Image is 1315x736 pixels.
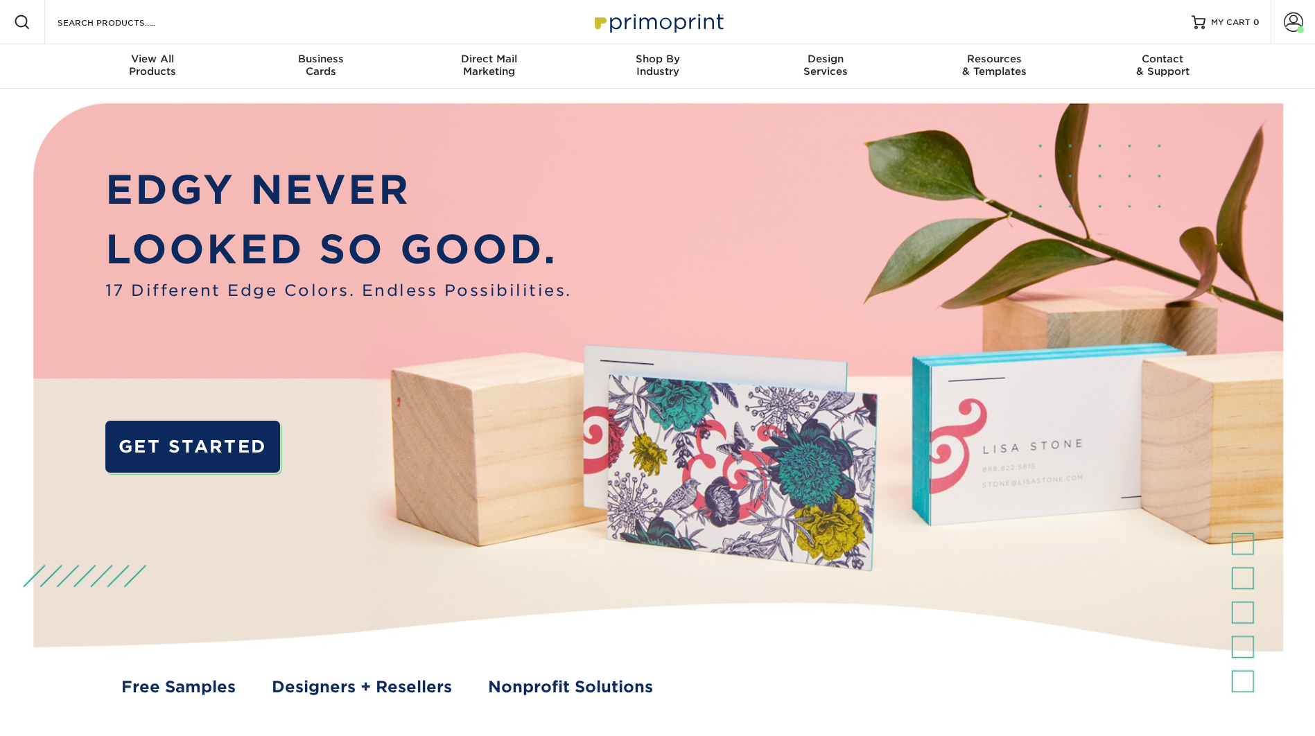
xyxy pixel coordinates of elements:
a: Free Samples [121,675,236,699]
div: Marketing [405,53,573,78]
a: Designers + Resellers [272,675,452,699]
a: View AllProducts [69,44,237,89]
span: Shop By [573,53,742,65]
a: Nonprofit Solutions [488,675,653,699]
div: Products [69,53,237,78]
a: DesignServices [742,44,910,89]
input: SEARCH PRODUCTS..... [56,14,191,30]
div: Services [742,53,910,78]
a: Contact& Support [1079,44,1247,89]
a: Direct MailMarketing [405,44,573,89]
span: Contact [1079,53,1247,65]
span: Resources [910,53,1079,65]
a: Shop ByIndustry [573,44,742,89]
a: BusinessCards [236,44,405,89]
a: Resources& Templates [910,44,1079,89]
div: & Templates [910,53,1079,78]
span: Business [236,53,405,65]
a: GET STARTED [105,421,280,473]
p: EDGY NEVER [105,160,572,219]
img: Primoprint [589,7,727,37]
div: Industry [573,53,742,78]
div: & Support [1079,53,1247,78]
span: MY CART [1211,17,1251,28]
span: Direct Mail [405,53,573,65]
div: Cards [236,53,405,78]
p: LOOKED SO GOOD. [105,220,572,279]
span: View All [69,53,237,65]
span: Design [742,53,910,65]
span: 0 [1253,17,1260,27]
span: 17 Different Edge Colors. Endless Possibilities. [105,279,572,302]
